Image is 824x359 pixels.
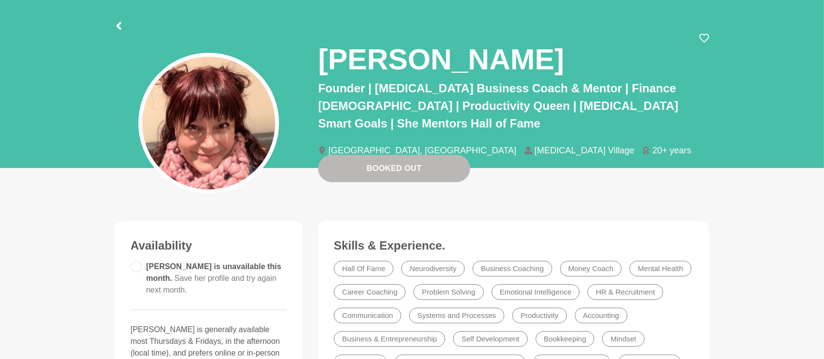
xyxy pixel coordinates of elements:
h3: Skills & Experience. [334,238,694,253]
span: [PERSON_NAME] is unavailable this month. [146,262,282,294]
li: [MEDICAL_DATA] Village [524,146,642,155]
h3: Availability [130,238,287,253]
li: 20+ years [642,146,699,155]
span: Save her profile and try again next month. [146,274,277,294]
li: [GEOGRAPHIC_DATA], [GEOGRAPHIC_DATA] [318,146,524,155]
h1: [PERSON_NAME] [318,41,564,78]
p: Founder | [MEDICAL_DATA] Business Coach & Mentor | Finance [DEMOGRAPHIC_DATA] | Productivity Quee... [318,80,709,132]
